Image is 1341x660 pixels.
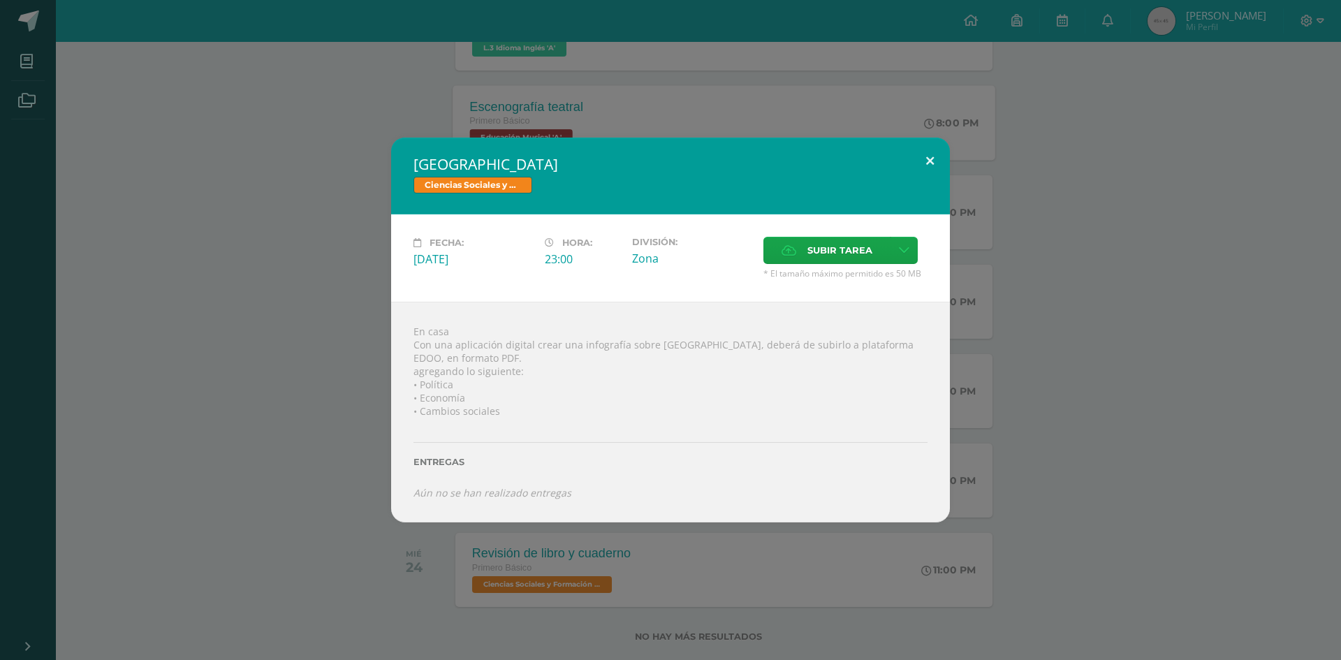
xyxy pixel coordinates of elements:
[430,237,464,248] span: Fecha:
[413,486,571,499] i: Aún no se han realizado entregas
[910,138,950,185] button: Close (Esc)
[413,251,534,267] div: [DATE]
[763,267,928,279] span: * El tamaño máximo permitido es 50 MB
[413,154,928,174] h2: [GEOGRAPHIC_DATA]
[632,251,752,266] div: Zona
[562,237,592,248] span: Hora:
[545,251,621,267] div: 23:00
[413,177,532,193] span: Ciencias Sociales y Formación Ciudadana
[391,302,950,522] div: En casa Con una aplicación digital crear una infografía sobre [GEOGRAPHIC_DATA], deberá de subirl...
[413,457,928,467] label: Entregas
[807,237,872,263] span: Subir tarea
[632,237,752,247] label: División:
